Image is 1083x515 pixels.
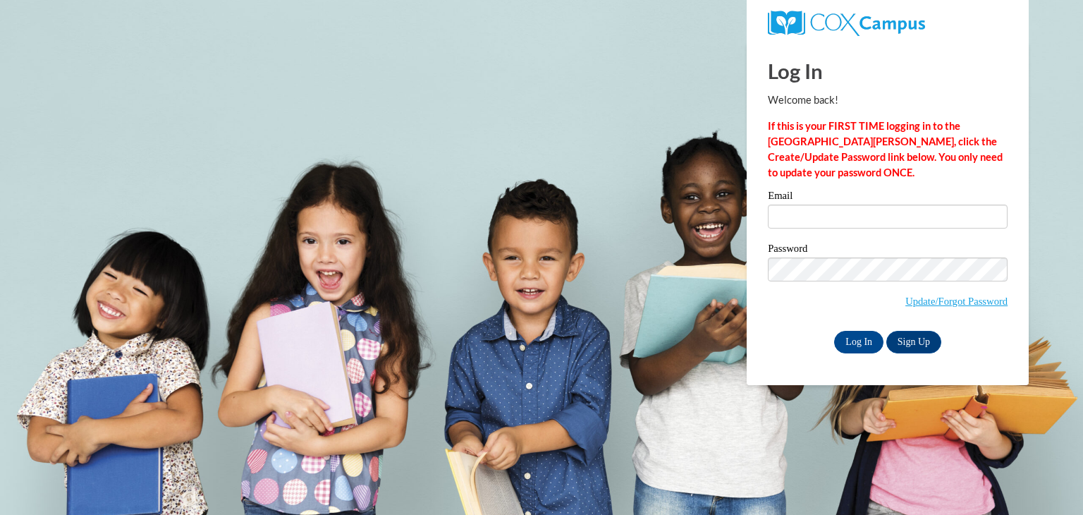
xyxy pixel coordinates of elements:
[768,56,1008,85] h1: Log In
[768,11,925,36] img: COX Campus
[886,331,941,353] a: Sign Up
[768,16,925,28] a: COX Campus
[768,243,1008,257] label: Password
[768,190,1008,205] label: Email
[768,92,1008,108] p: Welcome back!
[768,120,1003,178] strong: If this is your FIRST TIME logging in to the [GEOGRAPHIC_DATA][PERSON_NAME], click the Create/Upd...
[905,296,1008,307] a: Update/Forgot Password
[834,331,883,353] input: Log In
